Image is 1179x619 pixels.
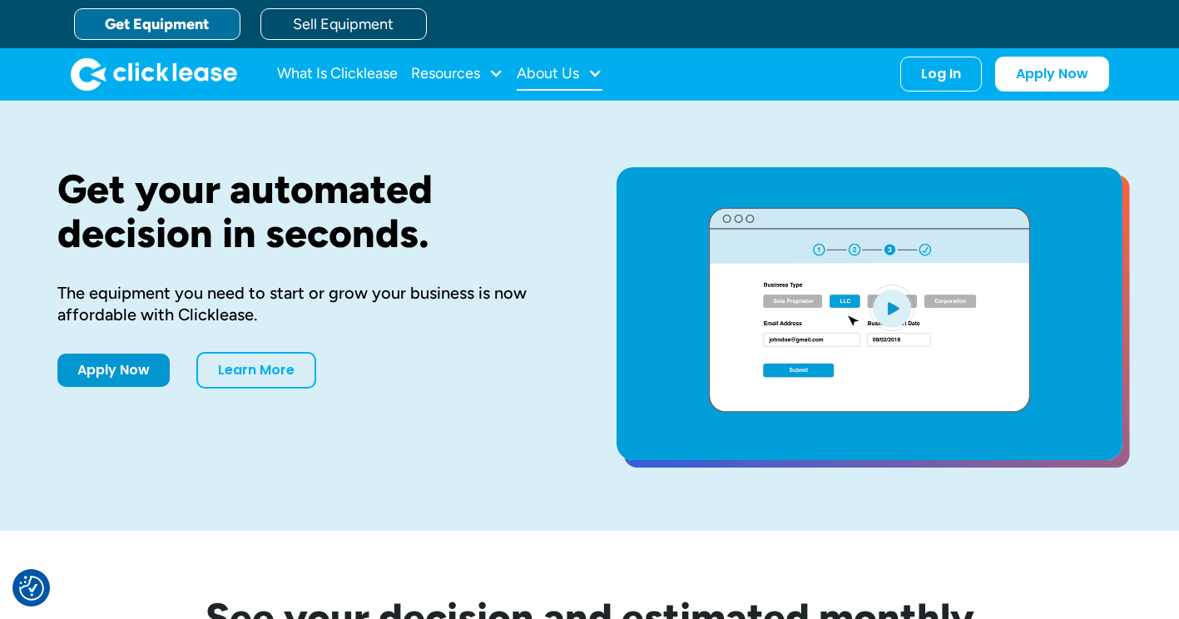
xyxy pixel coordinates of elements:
[517,57,602,91] div: About Us
[196,352,316,389] a: Learn More
[74,8,240,40] a: Get Equipment
[260,8,427,40] a: Sell Equipment
[869,285,914,331] img: Blue play button logo on a light blue circular background
[921,66,961,82] div: Log In
[57,354,170,387] a: Apply Now
[19,576,44,601] img: Revisit consent button
[57,282,563,325] div: The equipment you need to start or grow your business is now affordable with Clicklease.
[71,57,237,91] img: Clicklease logo
[57,167,563,255] h1: Get your automated decision in seconds.
[995,57,1109,92] a: Apply Now
[71,57,237,91] a: home
[277,57,398,91] a: What Is Clicklease
[411,57,503,91] div: Resources
[19,576,44,601] button: Consent Preferences
[617,167,1122,460] a: open lightbox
